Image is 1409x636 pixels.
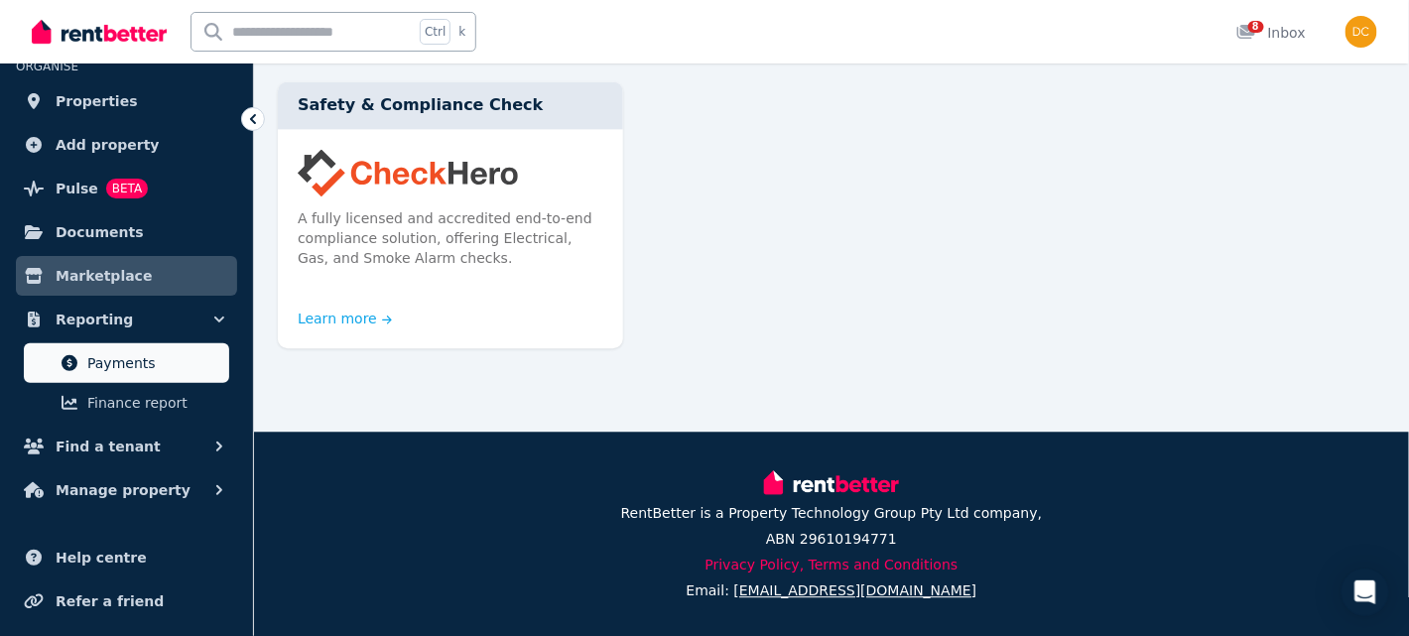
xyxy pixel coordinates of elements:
span: Payments [87,351,221,375]
a: Marketplace [16,256,237,296]
img: Safety & Compliance Check [298,149,603,196]
img: RentBetter [32,17,167,47]
a: Privacy Policy, Terms and Conditions [705,557,959,572]
button: Reporting [16,300,237,339]
span: ORGANISE [16,60,78,73]
span: Documents [56,220,144,244]
span: [EMAIL_ADDRESS][DOMAIN_NAME] [734,582,977,598]
button: Manage property [16,470,237,510]
span: Finance report [87,391,221,415]
span: 8 [1248,21,1264,33]
p: A fully licensed and accredited end-to-end compliance solution, offering Electrical, Gas, and Smo... [298,208,603,268]
span: Pulse [56,177,98,200]
span: k [458,24,465,40]
p: Email: [687,580,977,600]
span: Marketplace [56,264,152,288]
span: Manage property [56,478,191,502]
a: Refer a friend [16,581,237,621]
p: RentBetter is a Property Technology Group Pty Ltd company, [621,503,1043,523]
p: ABN 29610194771 [766,529,897,549]
a: Payments [24,343,229,383]
a: Finance report [24,383,229,423]
span: Reporting [56,308,133,331]
span: Properties [56,89,138,113]
a: Add property [16,125,237,165]
span: Refer a friend [56,589,164,613]
a: Documents [16,212,237,252]
span: Help centre [56,546,147,570]
span: Find a tenant [56,435,161,458]
img: Dhiraj Chhetri [1345,16,1377,48]
a: Properties [16,81,237,121]
a: Help centre [16,538,237,577]
div: Inbox [1236,23,1306,43]
div: Open Intercom Messenger [1342,569,1389,616]
a: Learn more [298,309,393,328]
button: Find a tenant [16,427,237,466]
img: RentBetter [764,467,899,497]
span: Add property [56,133,160,157]
span: Ctrl [420,19,450,45]
div: Safety & Compliance Check [278,81,623,129]
span: BETA [106,179,148,198]
a: PulseBETA [16,169,237,208]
